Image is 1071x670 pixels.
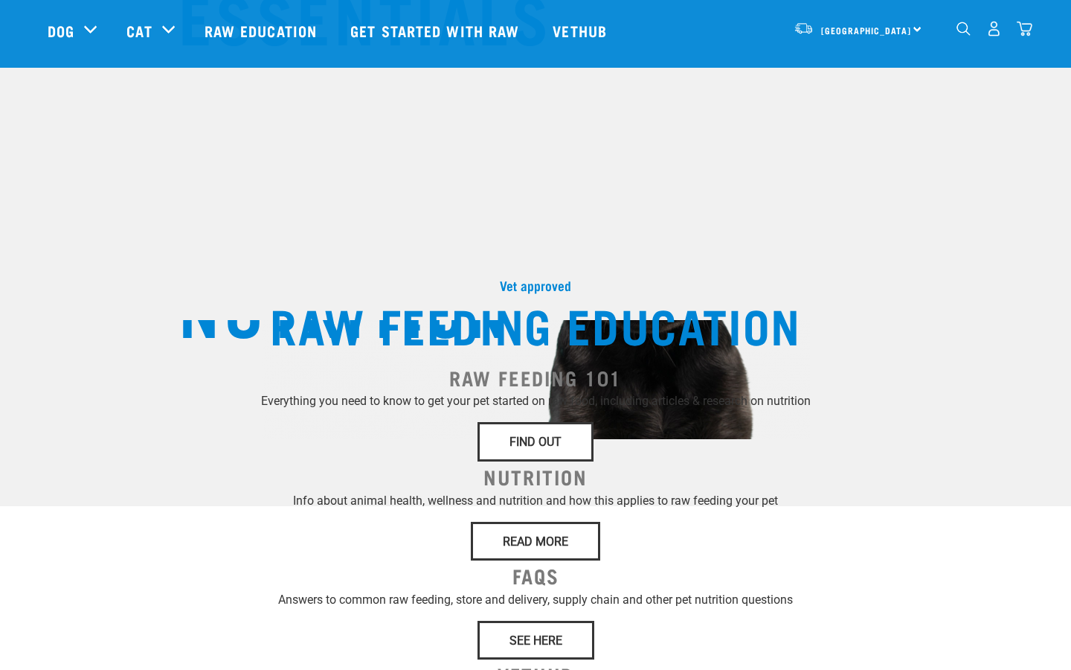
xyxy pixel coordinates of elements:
[48,462,1023,492] h3: NUTRITION
[48,278,1023,294] p: Vet approved
[48,392,1023,410] p: Everything you need to know to get your pet started on raw food, including articles & research on...
[48,19,74,42] a: Dog
[48,297,1023,351] h2: RAW FEEDING EDUCATION
[48,363,1023,393] h3: RAW FEEDING 101
[477,422,594,461] a: Find Out
[794,22,814,35] img: van-moving.png
[1017,21,1032,36] img: home-icon@2x.png
[477,621,594,660] a: See Here
[538,1,625,60] a: Vethub
[48,591,1023,609] p: Answers to common raw feeding, store and delivery, supply chain and other pet nutrition questions
[335,1,538,60] a: Get started with Raw
[126,19,152,42] a: Cat
[821,28,911,33] span: [GEOGRAPHIC_DATA]
[956,22,971,36] img: home-icon-1@2x.png
[986,21,1002,36] img: user.png
[190,1,335,60] a: Raw Education
[48,492,1023,510] p: Info about animal health, wellness and nutrition and how this applies to raw feeding your pet
[471,522,600,561] a: Read More
[48,561,1023,591] h3: FAQS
